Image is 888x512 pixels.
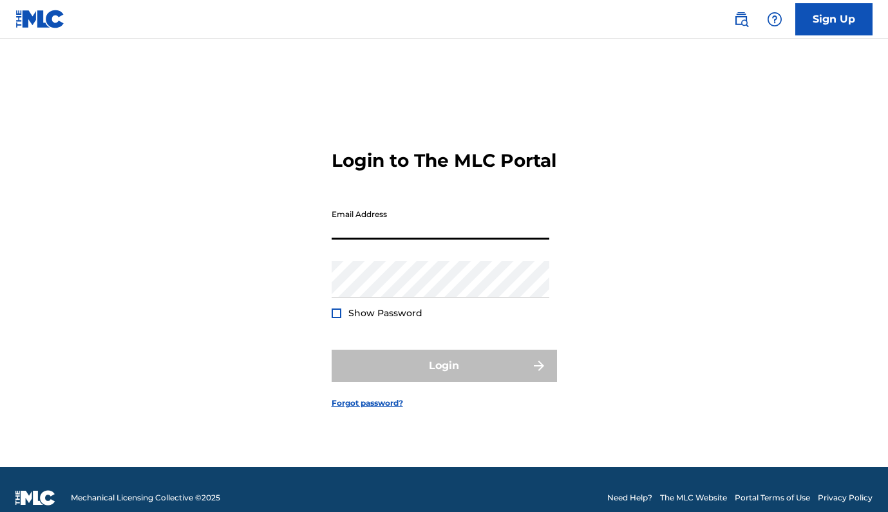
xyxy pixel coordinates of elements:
img: help [767,12,782,27]
a: Forgot password? [332,397,403,409]
img: logo [15,490,55,506]
img: MLC Logo [15,10,65,28]
a: Public Search [728,6,754,32]
span: Mechanical Licensing Collective © 2025 [71,492,220,504]
h3: Login to The MLC Portal [332,149,556,172]
span: Show Password [348,307,422,319]
a: The MLC Website [660,492,727,504]
div: Help [762,6,788,32]
a: Sign Up [795,3,873,35]
iframe: Chat Widget [824,450,888,512]
img: search [733,12,749,27]
a: Privacy Policy [818,492,873,504]
a: Portal Terms of Use [735,492,810,504]
a: Need Help? [607,492,652,504]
